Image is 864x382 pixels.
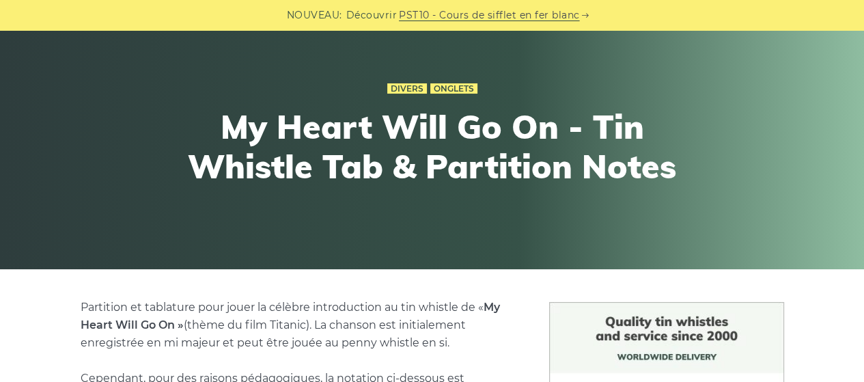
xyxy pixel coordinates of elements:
a: PST10 - Cours de sifflet en fer blanc [399,8,580,23]
font: PST10 - Cours de sifflet en fer blanc [399,9,580,21]
font: My Heart Will Go On » [81,301,500,331]
font: NOUVEAU: [287,9,342,21]
font: Onglets [434,83,474,94]
font: Divers [391,83,423,94]
font: My Heart Will Go On - Tin Whistle Tab & Partition Notes [188,106,676,187]
a: Divers [387,83,427,94]
font: Découvrir [346,9,398,21]
font: Partition et tablature pour jouer la célèbre introduction au tin whistle de « [81,301,484,314]
a: Onglets [430,83,477,94]
font: (thème du film Titanic). La chanson est initialement enregistrée en mi majeur et peut être jouée ... [81,318,466,349]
